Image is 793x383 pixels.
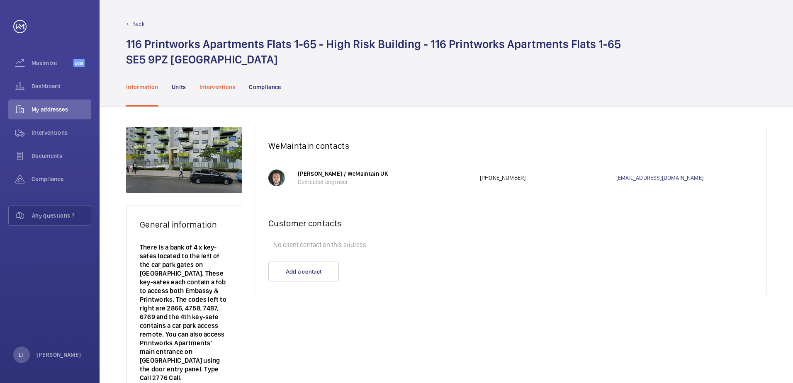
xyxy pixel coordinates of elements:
[19,351,24,359] p: LF
[32,152,91,160] span: Documents
[73,59,85,67] span: Beta
[268,218,753,228] h2: Customer contacts
[268,237,753,253] p: No client contact on this address
[32,128,91,137] span: Interventions
[32,175,91,183] span: Compliance
[268,262,339,281] button: Add a contact
[126,36,621,67] h1: 116 Printworks Apartments Flats 1-65 - High Risk Building - 116 Printworks Apartments Flats 1-65 ...
[298,178,472,186] p: Dedicated engineer
[132,20,145,28] p: Back
[480,174,616,182] p: [PHONE_NUMBER]
[32,59,73,67] span: Maximize
[249,83,281,91] p: Compliance
[32,82,91,90] span: Dashboard
[298,170,472,178] p: [PERSON_NAME] / WeMaintain UK
[140,243,229,382] p: There is a bank of 4 x key-safes located to the left of the car park gates on [GEOGRAPHIC_DATA]. ...
[36,351,81,359] p: [PERSON_NAME]
[616,174,753,182] a: [EMAIL_ADDRESS][DOMAIN_NAME]
[32,211,91,220] span: Any questions ?
[140,219,229,230] h2: General information
[32,105,91,114] span: My addresses
[268,141,753,151] h2: WeMaintain contacts
[199,83,236,91] p: Interventions
[172,83,186,91] p: Units
[126,83,158,91] p: Information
